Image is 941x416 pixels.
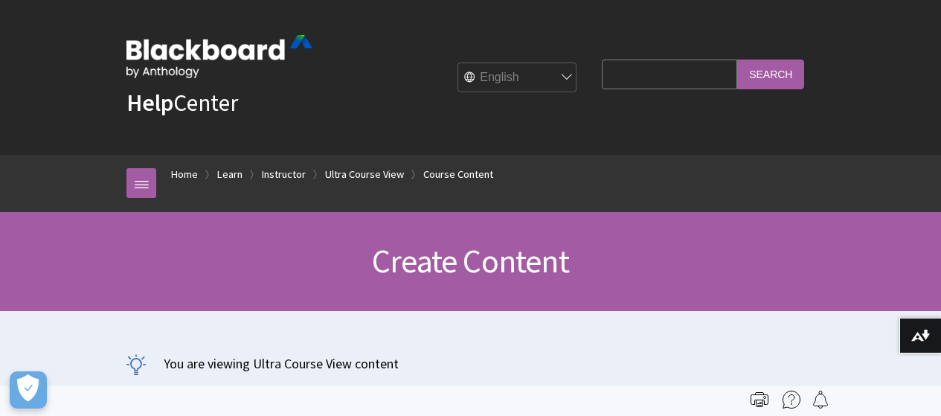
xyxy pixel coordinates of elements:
[171,165,198,184] a: Home
[325,165,404,184] a: Ultra Course View
[126,88,173,118] strong: Help
[217,165,243,184] a: Learn
[262,165,306,184] a: Instructor
[812,391,829,409] img: Follow this page
[126,354,815,373] p: You are viewing Ultra Course View content
[126,35,312,78] img: Blackboard by Anthology
[372,240,569,281] span: Create Content
[751,391,768,409] img: Print
[737,60,804,89] input: Search
[458,63,577,93] select: Site Language Selector
[10,371,47,409] button: Open Preferences
[783,391,800,409] img: More help
[423,165,493,184] a: Course Content
[126,88,238,118] a: HelpCenter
